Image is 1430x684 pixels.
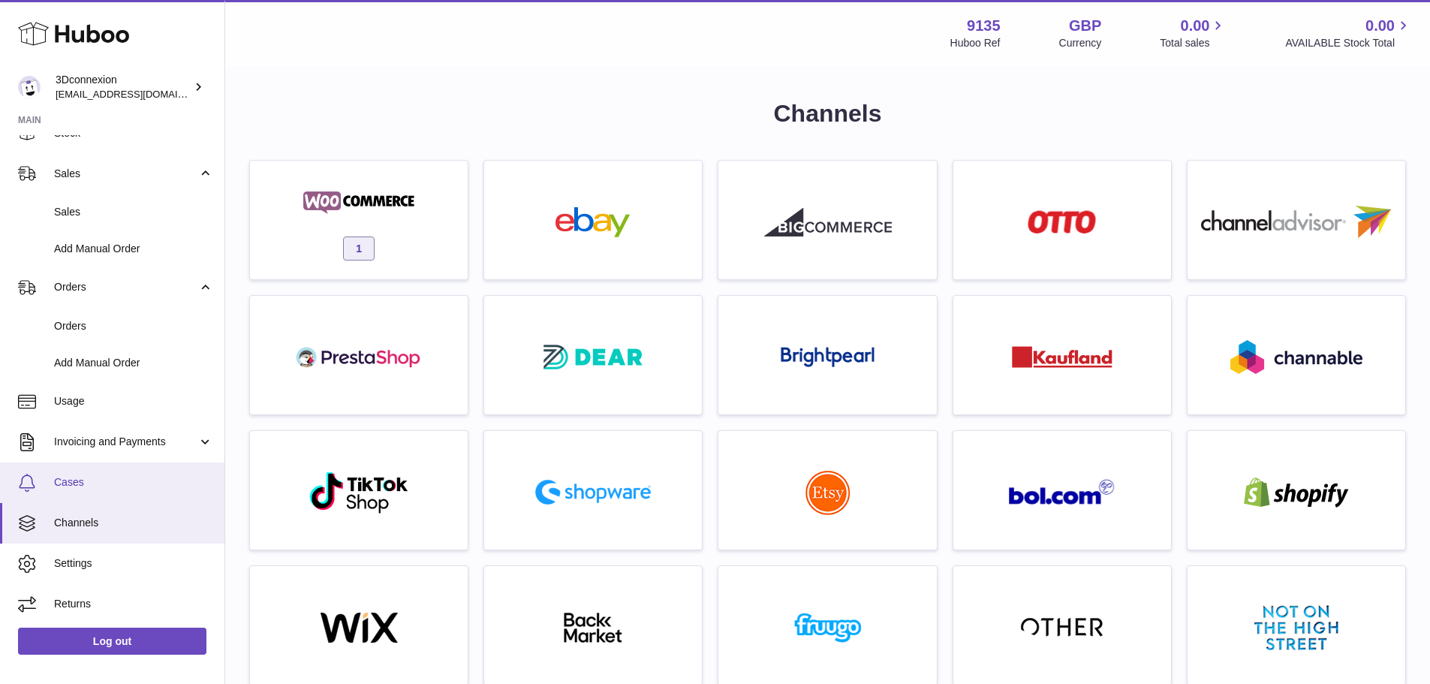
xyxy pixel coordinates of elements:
a: backmarket [492,574,694,677]
img: roseta-bol [1009,479,1115,505]
span: Cases [54,475,213,490]
a: roseta-otto [961,168,1164,272]
a: roseta-bol [961,438,1164,542]
span: Orders [54,280,197,294]
a: other [961,574,1164,677]
a: notonthehighstreet [1195,574,1398,677]
span: 1 [343,237,375,261]
span: Sales [54,167,197,181]
img: ebay [529,207,657,237]
a: roseta-kaufland [961,303,1164,407]
span: Add Manual Order [54,242,213,256]
a: roseta-shopware [492,438,694,542]
a: roseta-prestashop [257,303,460,407]
a: wix [257,574,460,677]
span: Settings [54,556,213,571]
a: roseta-etsy [726,438,929,542]
a: roseta-tiktokshop [257,438,460,542]
span: Sales [54,205,213,219]
img: roseta-tiktokshop [309,471,410,514]
img: roseta-otto [1028,210,1096,234]
a: roseta-brightpearl [726,303,929,407]
img: roseta-etsy [805,470,850,515]
a: 0.00 AVAILABLE Stock Total [1285,16,1412,50]
img: fruugo [764,613,892,643]
a: woocommerce 1 [257,168,460,272]
img: notonthehighstreet [1254,605,1338,650]
span: Total sales [1160,36,1227,50]
strong: 9135 [967,16,1001,36]
a: fruugo [726,574,929,677]
img: roseta-channel-advisor [1201,206,1391,238]
a: roseta-bigcommerce [726,168,929,272]
span: [EMAIL_ADDRESS][DOMAIN_NAME] [56,88,221,100]
a: shopify [1195,438,1398,542]
a: 0.00 Total sales [1160,16,1227,50]
img: wix [295,613,423,643]
a: roseta-dear [492,303,694,407]
img: shopify [1233,478,1360,508]
a: roseta-channel-advisor [1195,168,1398,272]
img: order_eu@3dconnexion.com [18,76,41,98]
img: roseta-prestashop [295,342,423,372]
span: Channels [54,516,213,530]
div: 3Dconnexion [56,73,191,101]
img: woocommerce [295,188,423,218]
span: Add Manual Order [54,356,213,370]
img: roseta-kaufland [1012,346,1112,368]
img: backmarket [529,613,657,643]
span: Invoicing and Payments [54,435,197,449]
img: other [1021,616,1103,639]
a: Log out [18,628,206,655]
span: Returns [54,597,213,611]
span: Orders [54,319,213,333]
img: roseta-shopware [529,474,657,511]
span: 0.00 [1181,16,1210,36]
img: roseta-brightpearl [781,347,875,368]
span: AVAILABLE Stock Total [1285,36,1412,50]
a: ebay [492,168,694,272]
img: roseta-channable [1230,340,1362,374]
a: roseta-channable [1195,303,1398,407]
img: roseta-dear [539,340,647,374]
span: Usage [54,394,213,408]
span: 0.00 [1365,16,1395,36]
strong: GBP [1069,16,1101,36]
div: Currency [1059,36,1102,50]
img: roseta-bigcommerce [764,207,892,237]
h1: Channels [249,98,1406,130]
div: Huboo Ref [950,36,1001,50]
